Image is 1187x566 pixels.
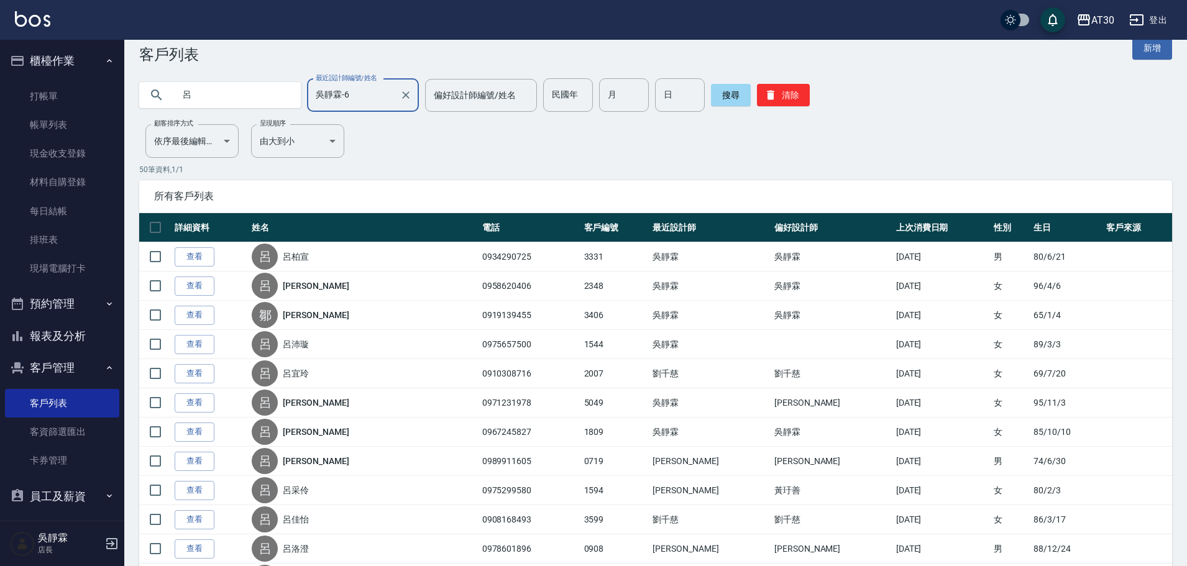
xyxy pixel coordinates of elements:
button: 搜尋 [711,84,751,106]
td: 吳靜霖 [771,418,893,447]
a: [PERSON_NAME] [283,426,349,438]
td: 0934290725 [479,242,581,272]
td: 3331 [581,242,650,272]
td: 3406 [581,301,650,330]
td: 1544 [581,330,650,359]
td: 5049 [581,388,650,418]
td: 2348 [581,272,650,301]
td: 0978601896 [479,534,581,564]
th: 詳細資料 [172,213,249,242]
td: [PERSON_NAME] [649,534,771,564]
td: 劉千慈 [649,359,771,388]
a: 每日結帳 [5,197,119,226]
td: [PERSON_NAME] [649,476,771,505]
td: 80/2/3 [1030,476,1103,505]
label: 最近設計師編號/姓名 [316,73,377,83]
td: 吳靜霖 [649,418,771,447]
h5: 吳靜霖 [38,532,101,544]
td: 0989911605 [479,447,581,476]
td: 吳靜霖 [649,242,771,272]
td: 男 [991,242,1030,272]
a: 現金收支登錄 [5,139,119,168]
td: 0910308716 [479,359,581,388]
td: [PERSON_NAME] [771,534,893,564]
a: 查看 [175,247,214,267]
td: 86/3/17 [1030,505,1103,534]
td: 劉千慈 [771,359,893,388]
td: 0967245827 [479,418,581,447]
button: 客戶管理 [5,352,119,384]
h3: 客戶列表 [139,46,247,63]
a: 查看 [175,510,214,529]
label: 呈現順序 [260,119,286,128]
td: 劉千慈 [649,505,771,534]
th: 電話 [479,213,581,242]
td: 吳靜霖 [649,301,771,330]
button: 預約管理 [5,288,119,320]
img: Person [10,531,35,556]
a: 查看 [175,422,214,442]
td: 0919139455 [479,301,581,330]
a: 呂柏宣 [283,250,309,263]
td: 0908168493 [479,505,581,534]
td: 89/3/3 [1030,330,1103,359]
td: 95/11/3 [1030,388,1103,418]
td: 2007 [581,359,650,388]
button: Clear [397,86,415,104]
td: 96/4/6 [1030,272,1103,301]
span: 所有客戶列表 [154,190,1157,203]
button: 商品管理 [5,512,119,544]
p: 50 筆資料, 1 / 1 [139,164,1172,175]
td: 69/7/20 [1030,359,1103,388]
div: 由大到小 [251,124,344,158]
label: 顧客排序方式 [154,119,193,128]
div: 呂 [252,273,278,299]
td: 1594 [581,476,650,505]
div: 呂 [252,506,278,532]
input: 搜尋關鍵字 [174,78,291,112]
button: 報表及分析 [5,320,119,352]
td: 吳靜霖 [771,242,893,272]
div: 呂 [252,390,278,416]
div: 呂 [252,244,278,270]
td: [DATE] [893,505,991,534]
td: 吳靜霖 [649,388,771,418]
td: [DATE] [893,388,991,418]
td: 74/6/30 [1030,447,1103,476]
a: 查看 [175,276,214,296]
div: 呂 [252,360,278,386]
a: 查看 [175,335,214,354]
td: [DATE] [893,447,991,476]
a: [PERSON_NAME] [283,396,349,409]
a: 客戶列表 [5,389,119,418]
td: 女 [991,301,1030,330]
a: 呂佳怡 [283,513,309,526]
td: [PERSON_NAME] [771,447,893,476]
a: 卡券管理 [5,446,119,475]
td: [DATE] [893,272,991,301]
td: 吳靜霖 [649,330,771,359]
td: 女 [991,418,1030,447]
td: 黃玗善 [771,476,893,505]
th: 最近設計師 [649,213,771,242]
div: 呂 [252,448,278,474]
a: 查看 [175,481,214,500]
td: 80/6/21 [1030,242,1103,272]
button: 清除 [757,84,810,106]
a: 現場電腦打卡 [5,254,119,283]
th: 偏好設計師 [771,213,893,242]
td: 女 [991,476,1030,505]
a: 新增 [1132,37,1172,60]
td: [DATE] [893,330,991,359]
a: 材料自購登錄 [5,168,119,196]
td: 男 [991,447,1030,476]
div: 呂 [252,536,278,562]
div: 鄒 [252,302,278,328]
div: 呂 [252,477,278,503]
td: 劉千慈 [771,505,893,534]
a: 查看 [175,452,214,471]
a: [PERSON_NAME] [283,455,349,467]
a: 查看 [175,539,214,559]
td: 吳靜霖 [771,272,893,301]
a: 呂洛澄 [283,542,309,555]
